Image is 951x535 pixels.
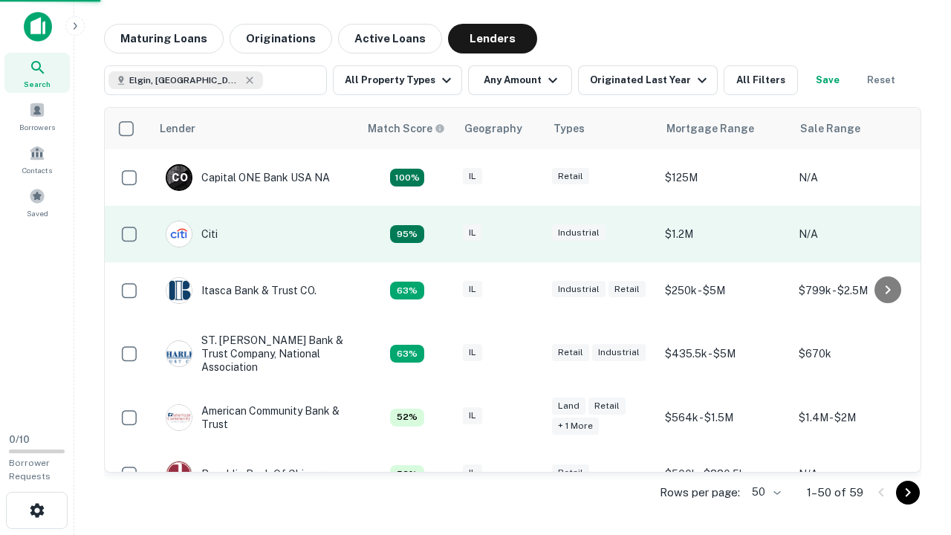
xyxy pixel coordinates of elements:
[333,65,462,95] button: All Property Types
[658,389,791,446] td: $564k - $1.5M
[724,65,798,95] button: All Filters
[151,108,359,149] th: Lender
[166,164,330,191] div: Capital ONE Bank USA NA
[791,262,925,319] td: $799k - $2.5M
[166,461,328,487] div: Republic Bank Of Chicago
[368,120,442,137] h6: Match Score
[166,277,317,304] div: Itasca Bank & Trust CO.
[552,344,589,361] div: Retail
[463,464,482,481] div: IL
[129,74,241,87] span: Elgin, [GEOGRAPHIC_DATA], [GEOGRAPHIC_DATA]
[658,446,791,502] td: $500k - $880.5k
[592,344,646,361] div: Industrial
[4,96,70,136] a: Borrowers
[359,108,455,149] th: Capitalize uses an advanced AI algorithm to match your search with the best lender. The match sco...
[166,334,344,374] div: ST. [PERSON_NAME] Bank & Trust Company, National Association
[746,481,783,503] div: 50
[9,434,30,445] span: 0 / 10
[877,369,951,440] iframe: Chat Widget
[658,206,791,262] td: $1.2M
[166,221,192,247] img: picture
[660,484,740,502] p: Rows per page:
[791,149,925,206] td: N/A
[608,281,646,298] div: Retail
[896,481,920,505] button: Go to next page
[166,341,192,366] img: picture
[463,168,482,185] div: IL
[4,53,70,93] a: Search
[552,281,606,298] div: Industrial
[658,319,791,389] td: $435.5k - $5M
[390,465,424,483] div: Capitalize uses an advanced AI algorithm to match your search with the best lender. The match sco...
[172,170,187,186] p: C O
[463,407,482,424] div: IL
[666,120,754,137] div: Mortgage Range
[552,464,589,481] div: Retail
[166,404,344,431] div: American Community Bank & Trust
[578,65,718,95] button: Originated Last Year
[791,319,925,389] td: $670k
[166,461,192,487] img: picture
[468,65,572,95] button: Any Amount
[455,108,545,149] th: Geography
[166,405,192,430] img: picture
[658,262,791,319] td: $250k - $5M
[464,120,522,137] div: Geography
[166,278,192,303] img: picture
[24,12,52,42] img: capitalize-icon.png
[160,120,195,137] div: Lender
[448,24,537,53] button: Lenders
[545,108,658,149] th: Types
[338,24,442,53] button: Active Loans
[9,458,51,481] span: Borrower Requests
[791,206,925,262] td: N/A
[4,182,70,222] a: Saved
[658,108,791,149] th: Mortgage Range
[463,224,482,241] div: IL
[554,120,585,137] div: Types
[27,207,48,219] span: Saved
[19,121,55,133] span: Borrowers
[588,398,626,415] div: Retail
[791,446,925,502] td: N/A
[552,224,606,241] div: Industrial
[463,344,482,361] div: IL
[230,24,332,53] button: Originations
[590,71,711,89] div: Originated Last Year
[22,164,52,176] span: Contacts
[4,139,70,179] a: Contacts
[552,398,585,415] div: Land
[800,120,860,137] div: Sale Range
[658,149,791,206] td: $125M
[24,78,51,90] span: Search
[552,168,589,185] div: Retail
[552,418,599,435] div: + 1 more
[390,409,424,427] div: Capitalize uses an advanced AI algorithm to match your search with the best lender. The match sco...
[791,108,925,149] th: Sale Range
[166,221,218,247] div: Citi
[857,65,905,95] button: Reset
[390,345,424,363] div: Capitalize uses an advanced AI algorithm to match your search with the best lender. The match sco...
[390,169,424,187] div: Capitalize uses an advanced AI algorithm to match your search with the best lender. The match sco...
[390,282,424,299] div: Capitalize uses an advanced AI algorithm to match your search with the best lender. The match sco...
[807,484,863,502] p: 1–50 of 59
[791,389,925,446] td: $1.4M - $2M
[804,65,851,95] button: Save your search to get updates of matches that match your search criteria.
[463,281,482,298] div: IL
[390,225,424,243] div: Capitalize uses an advanced AI algorithm to match your search with the best lender. The match sco...
[104,24,224,53] button: Maturing Loans
[368,120,445,137] div: Capitalize uses an advanced AI algorithm to match your search with the best lender. The match sco...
